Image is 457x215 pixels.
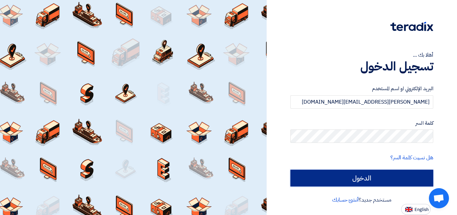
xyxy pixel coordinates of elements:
img: en-US.png [405,207,413,212]
span: English [415,207,429,212]
img: Teradix logo [390,22,433,31]
div: Open chat [429,188,449,208]
a: أنشئ حسابك [332,196,359,204]
div: أهلا بك ... [290,51,433,59]
label: البريد الإلكتروني او اسم المستخدم [290,85,433,93]
a: هل نسيت كلمة السر؟ [390,154,433,162]
input: أدخل بريد العمل الإلكتروني او اسم المستخدم الخاص بك ... [290,95,433,109]
div: مستخدم جديد؟ [290,196,433,204]
button: English [401,204,431,215]
h1: تسجيل الدخول [290,59,433,74]
label: كلمة السر [290,119,433,127]
input: الدخول [290,170,433,186]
